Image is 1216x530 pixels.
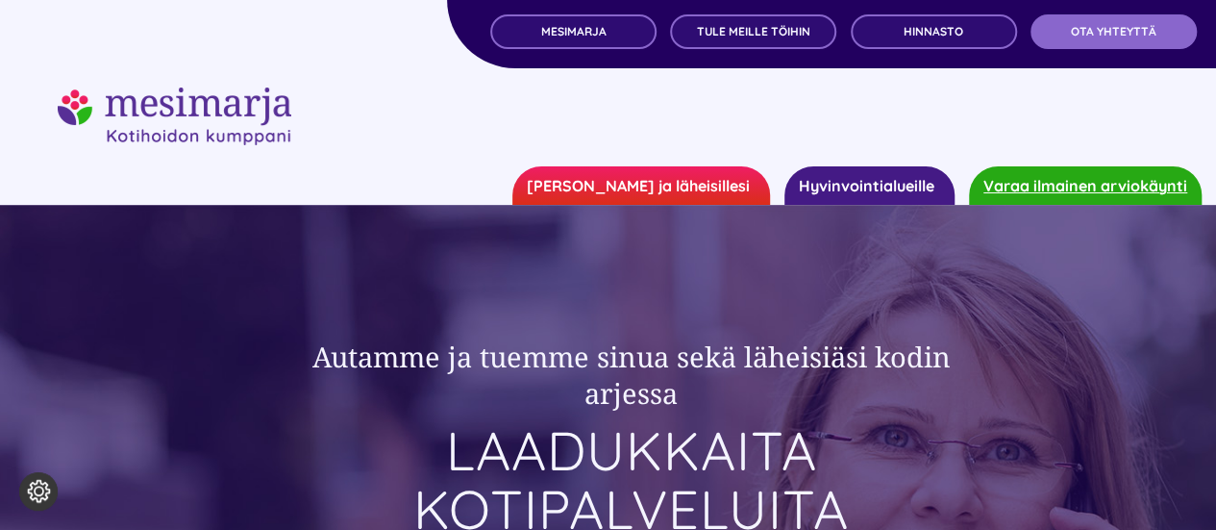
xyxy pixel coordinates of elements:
a: [PERSON_NAME] ja läheisillesi [512,166,770,205]
a: mesimarjasi [58,85,291,109]
img: mesimarjasi [58,88,291,145]
a: OTA YHTEYTTÄ [1030,14,1197,49]
span: TULE MEILLE TÖIHIN [697,25,810,38]
span: Hinnasto [904,25,963,38]
button: Evästeasetukset [19,472,58,511]
a: TULE MEILLE TÖIHIN [670,14,836,49]
a: Hyvinvointialueille [784,166,955,205]
h2: Autamme ja tuemme sinua sekä läheisiäsi kodin arjessa [262,339,1001,411]
a: Varaa ilmainen arviokäynti [969,166,1202,205]
a: Hinnasto [851,14,1017,49]
span: OTA YHTEYTTÄ [1071,25,1156,38]
a: MESIMARJA [490,14,657,49]
span: MESIMARJA [540,25,606,38]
